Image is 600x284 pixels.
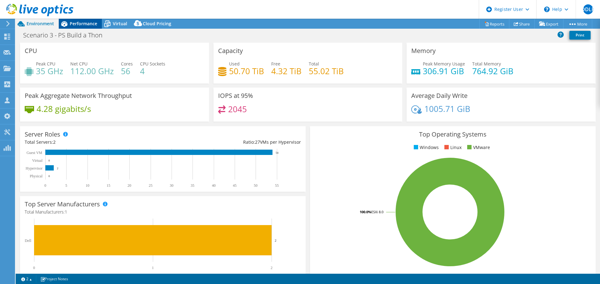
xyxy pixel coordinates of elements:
[423,61,465,67] span: Peak Memory Usage
[229,61,240,67] span: Used
[271,266,272,270] text: 2
[170,183,173,188] text: 30
[65,183,67,188] text: 5
[412,144,439,151] li: Windows
[271,68,302,75] h4: 4.32 TiB
[466,144,490,151] li: VMware
[121,68,133,75] h4: 56
[140,68,165,75] h4: 4
[36,61,55,67] span: Peak CPU
[315,131,591,138] h3: Top Operating Systems
[143,21,171,26] span: Cloud Pricing
[424,105,470,112] h4: 1005.71 GiB
[65,209,67,215] span: 1
[411,92,467,99] h3: Average Daily Write
[544,7,550,12] svg: \n
[48,175,50,178] text: 0
[26,166,42,171] text: Hypervisor
[17,275,36,283] a: 2
[371,209,383,214] tspan: ESXi 8.0
[20,32,112,39] h1: Scenario 3 - PS Build a Thon
[423,68,465,75] h4: 306.91 GiB
[33,266,35,270] text: 0
[27,21,54,26] span: Environment
[25,139,163,146] div: Total Servers:
[57,167,58,170] text: 2
[107,183,110,188] text: 15
[36,68,63,75] h4: 35 GHz
[25,131,60,138] h3: Server Roles
[309,68,344,75] h4: 55.02 TiB
[472,68,513,75] h4: 764.92 GiB
[233,183,237,188] text: 45
[32,158,43,163] text: Virtual
[53,139,56,145] span: 2
[583,4,593,14] span: DDLR
[411,47,436,54] h3: Memory
[309,61,319,67] span: Total
[191,183,194,188] text: 35
[27,151,42,155] text: Guest VM
[70,61,87,67] span: Net CPU
[152,266,154,270] text: 1
[255,139,260,145] span: 27
[479,19,509,29] a: Reports
[37,105,91,112] h4: 4.28 gigabits/s
[113,21,127,26] span: Virtual
[443,144,462,151] li: Linux
[127,183,131,188] text: 20
[48,159,50,162] text: 0
[509,19,535,29] a: Share
[121,61,133,67] span: Cores
[30,174,42,178] text: Physical
[563,19,592,29] a: More
[36,275,72,283] a: Project Notes
[44,183,46,188] text: 0
[25,209,301,215] h4: Total Manufacturers:
[25,92,132,99] h3: Peak Aggregate Network Throughput
[271,61,280,67] span: Free
[360,209,371,214] tspan: 100.0%
[229,68,264,75] h4: 50.70 TiB
[534,19,563,29] a: Export
[163,139,301,146] div: Ratio: VMs per Hypervisor
[149,183,152,188] text: 25
[275,183,279,188] text: 55
[25,47,37,54] h3: CPU
[70,68,114,75] h4: 112.00 GHz
[472,61,501,67] span: Total Memory
[218,47,243,54] h3: Capacity
[276,151,279,154] text: 54
[218,92,253,99] h3: IOPS at 95%
[569,31,591,40] a: Print
[25,238,31,243] text: Dell
[86,183,89,188] text: 10
[275,238,277,242] text: 2
[212,183,216,188] text: 40
[140,61,165,67] span: CPU Sockets
[70,21,97,26] span: Performance
[254,183,257,188] text: 50
[228,106,247,113] h4: 2045
[25,201,100,208] h3: Top Server Manufacturers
